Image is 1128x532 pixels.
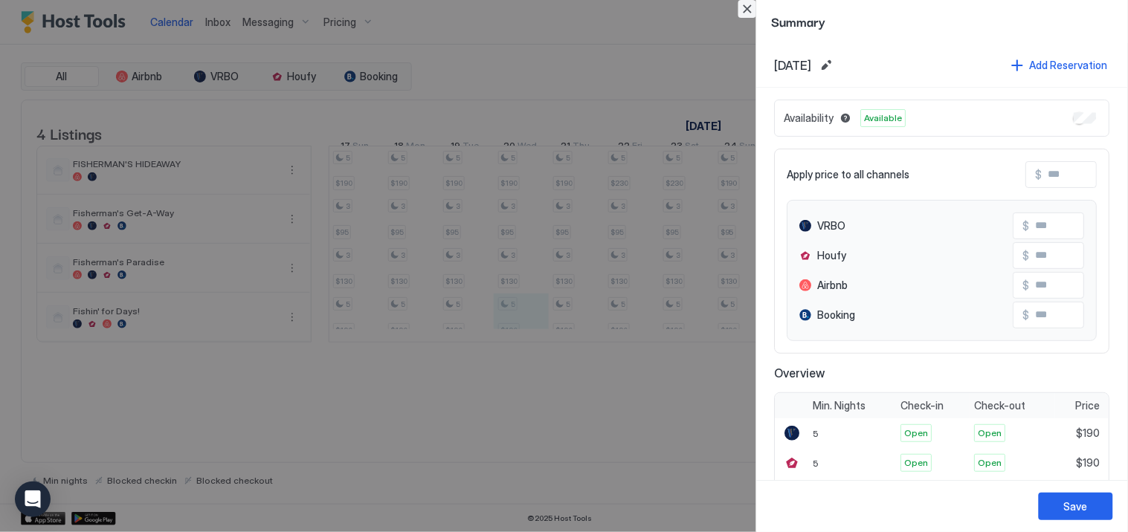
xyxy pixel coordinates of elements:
span: $ [1023,249,1030,262]
div: Save [1064,499,1088,514]
span: $190 [1077,426,1100,440]
span: Airbnb [818,279,848,292]
span: Check-in [901,399,944,412]
span: Booking [818,308,856,322]
span: Check-out [975,399,1026,412]
button: Save [1039,493,1113,520]
span: Open [905,456,929,470]
span: 5 [813,428,819,439]
span: Open [979,456,1002,470]
span: Apply price to all channels [787,168,910,181]
span: Availability [784,111,834,125]
div: Add Reservation [1030,57,1108,73]
span: $ [1023,219,1030,233]
span: Houfy [818,249,847,262]
span: Open [905,426,929,440]
button: Blocked dates override all pricing rules and remain unavailable until manually unblocked [837,109,855,127]
button: Edit date range [818,56,836,74]
span: [DATE] [775,58,812,73]
span: Summary [772,12,1113,30]
div: Open Intercom Messenger [15,481,51,517]
span: Open [979,426,1002,440]
span: Overview [775,366,1110,380]
span: Available [865,111,903,125]
span: $ [1036,168,1042,181]
span: 5 [813,458,819,469]
span: $ [1023,308,1030,322]
span: $190 [1077,456,1100,470]
span: Min. Nights [813,399,866,412]
span: $ [1023,279,1030,292]
button: Add Reservation [1010,55,1110,75]
span: Price [1076,399,1100,412]
span: VRBO [818,219,846,233]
